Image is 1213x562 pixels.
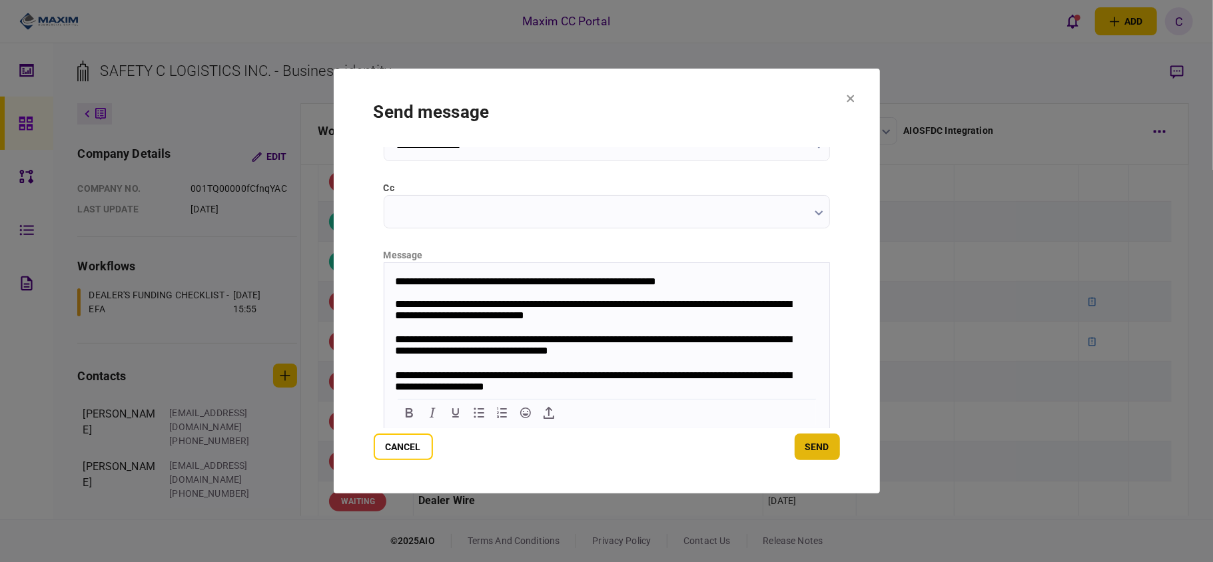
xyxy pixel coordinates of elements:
h1: send message [374,102,840,122]
label: cc [384,181,830,195]
button: Cancel [374,433,433,460]
button: send [795,433,840,460]
button: Numbered list [491,404,514,422]
input: cc [384,195,830,228]
button: Italic [421,404,444,422]
div: message [384,248,830,262]
button: Underline [444,404,467,422]
button: Bold [398,404,420,422]
button: Emojis [514,404,537,422]
button: Bullet list [468,404,490,422]
iframe: Rich Text Area [384,263,829,396]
